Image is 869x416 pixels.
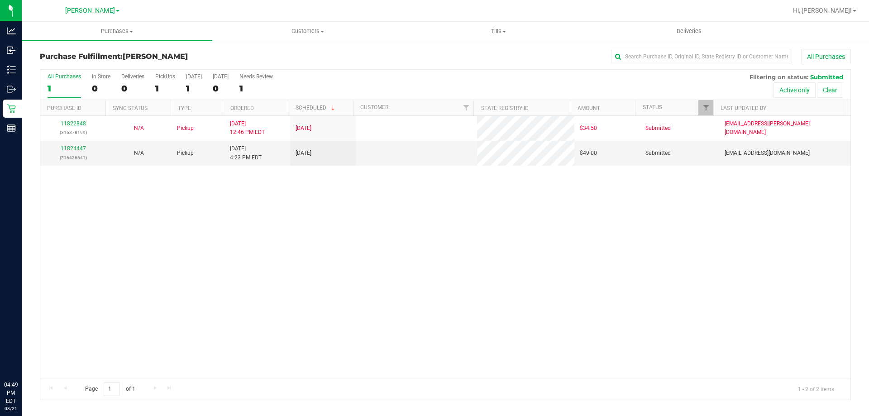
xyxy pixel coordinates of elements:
[403,22,593,41] a: Tills
[134,150,144,156] span: Not Applicable
[113,105,148,111] a: Sync Status
[580,124,597,133] span: $34.50
[213,27,402,35] span: Customers
[48,73,81,80] div: All Purchases
[481,105,529,111] a: State Registry ID
[46,153,100,162] p: (316436641)
[793,7,852,14] span: Hi, [PERSON_NAME]!
[212,22,403,41] a: Customers
[296,149,311,158] span: [DATE]
[7,85,16,94] inline-svg: Outbound
[7,104,16,113] inline-svg: Retail
[403,27,593,35] span: Tills
[817,82,843,98] button: Clear
[104,382,120,396] input: 1
[134,125,144,131] span: Not Applicable
[296,124,311,133] span: [DATE]
[92,73,110,80] div: In Store
[178,105,191,111] a: Type
[121,73,144,80] div: Deliveries
[61,120,86,127] a: 11822848
[92,83,110,94] div: 0
[61,145,86,152] a: 11824447
[213,73,229,80] div: [DATE]
[4,405,18,412] p: 08/21
[580,149,597,158] span: $49.00
[65,7,115,14] span: [PERSON_NAME]
[7,26,16,35] inline-svg: Analytics
[230,105,254,111] a: Ordered
[230,144,262,162] span: [DATE] 4:23 PM EDT
[155,73,175,80] div: PickUps
[360,104,388,110] a: Customer
[230,120,265,137] span: [DATE] 12:46 PM EDT
[186,83,202,94] div: 1
[725,149,810,158] span: [EMAIL_ADDRESS][DOMAIN_NAME]
[9,344,36,371] iframe: Resource center
[177,149,194,158] span: Pickup
[725,120,845,137] span: [EMAIL_ADDRESS][PERSON_NAME][DOMAIN_NAME]
[698,100,713,115] a: Filter
[48,83,81,94] div: 1
[645,149,671,158] span: Submitted
[7,124,16,133] inline-svg: Reports
[22,22,212,41] a: Purchases
[4,381,18,405] p: 04:49 PM EDT
[134,149,144,158] button: N/A
[645,124,671,133] span: Submitted
[774,82,816,98] button: Active only
[155,83,175,94] div: 1
[134,124,144,133] button: N/A
[750,73,808,81] span: Filtering on status:
[594,22,784,41] a: Deliveries
[40,53,310,61] h3: Purchase Fulfillment:
[213,83,229,94] div: 0
[810,73,843,81] span: Submitted
[239,73,273,80] div: Needs Review
[578,105,600,111] a: Amount
[7,46,16,55] inline-svg: Inbound
[801,49,851,64] button: All Purchases
[664,27,714,35] span: Deliveries
[121,83,144,94] div: 0
[611,50,792,63] input: Search Purchase ID, Original ID, State Registry ID or Customer Name...
[177,124,194,133] span: Pickup
[46,128,100,137] p: (316378199)
[22,27,212,35] span: Purchases
[123,52,188,61] span: [PERSON_NAME]
[643,104,662,110] a: Status
[186,73,202,80] div: [DATE]
[47,105,81,111] a: Purchase ID
[239,83,273,94] div: 1
[458,100,473,115] a: Filter
[721,105,766,111] a: Last Updated By
[791,382,841,396] span: 1 - 2 of 2 items
[77,382,143,396] span: Page of 1
[296,105,337,111] a: Scheduled
[7,65,16,74] inline-svg: Inventory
